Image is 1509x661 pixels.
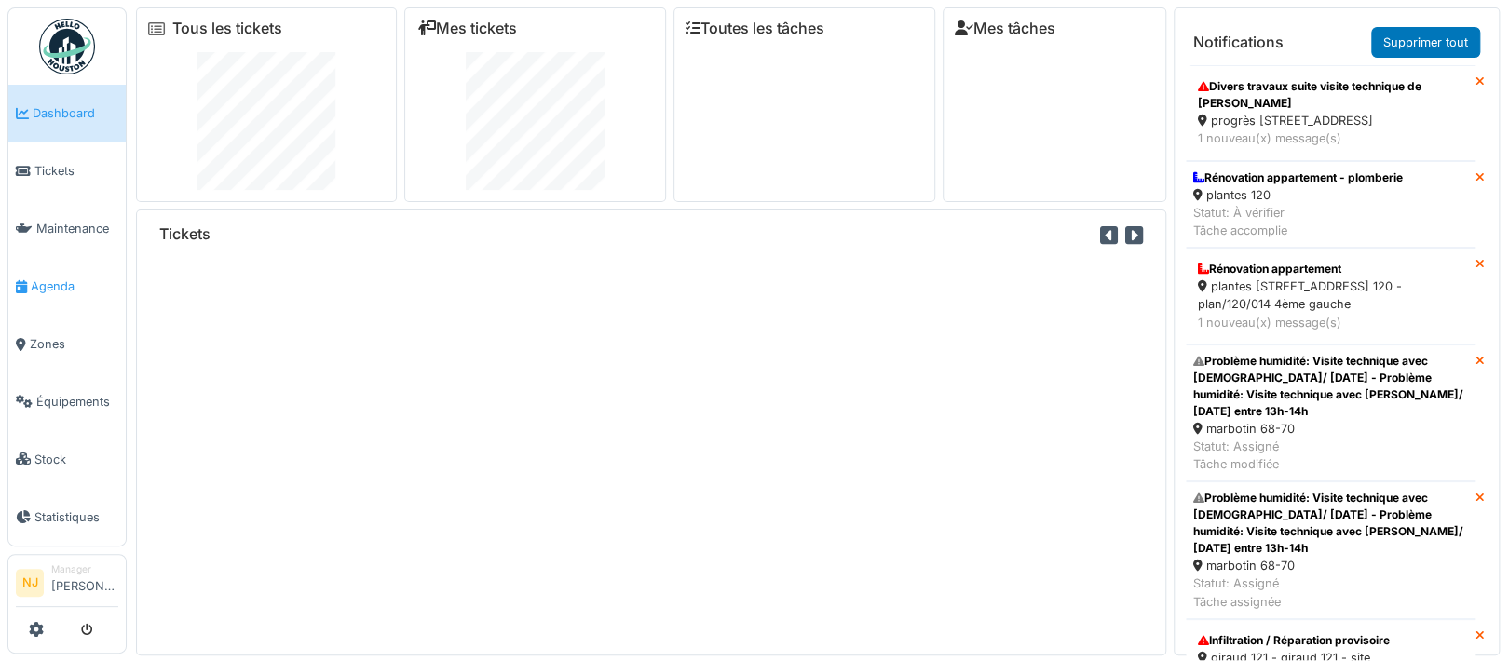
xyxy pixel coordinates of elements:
a: Rénovation appartement - plomberie plantes 120 Statut: À vérifierTâche accomplie [1186,161,1475,249]
h6: Notifications [1193,34,1284,51]
div: Infiltration / Réparation provisoire [1198,632,1463,649]
a: Mes tickets [416,20,516,37]
div: 1 nouveau(x) message(s) [1198,314,1463,331]
span: Dashboard [33,104,118,122]
a: Équipements [8,373,126,431]
div: marbotin 68-70 [1193,420,1468,438]
div: Rénovation appartement [1198,261,1463,277]
a: Divers travaux suite visite technique de [PERSON_NAME] progrès [STREET_ADDRESS] 1 nouveau(x) mess... [1186,65,1475,160]
a: Stock [8,430,126,488]
div: plantes [STREET_ADDRESS] 120 - plan/120/014 4ème gauche [1198,277,1463,313]
img: Badge_color-CXgf-gQk.svg [39,19,95,74]
div: Manager [51,562,118,576]
a: Problème humidité: Visite technique avec [DEMOGRAPHIC_DATA]/ [DATE] - Problème humidité: Visite t... [1186,344,1475,482]
a: Toutes les tâches [686,20,824,37]
div: Statut: Assigné Tâche modifiée [1193,438,1468,473]
div: Divers travaux suite visite technique de [PERSON_NAME] [1198,78,1463,112]
div: 1 nouveau(x) message(s) [1198,129,1463,147]
a: Dashboard [8,85,126,142]
span: Agenda [31,277,118,295]
span: Stock [34,451,118,468]
a: Statistiques [8,488,126,546]
div: Statut: À vérifier Tâche accomplie [1193,204,1403,239]
a: NJ Manager[PERSON_NAME] [16,562,118,607]
span: Tickets [34,162,118,180]
span: Équipements [36,393,118,411]
span: Statistiques [34,508,118,526]
a: Agenda [8,258,126,316]
span: Maintenance [36,220,118,237]
a: Mes tâches [955,20,1055,37]
li: [PERSON_NAME] [51,562,118,602]
a: Rénovation appartement plantes [STREET_ADDRESS] 120 - plan/120/014 4ème gauche 1 nouveau(x) messa... [1186,248,1475,344]
a: Supprimer tout [1371,27,1480,58]
a: Maintenance [8,200,126,258]
div: plantes 120 [1193,186,1403,204]
div: marbotin 68-70 [1193,557,1468,574]
span: Zones [30,335,118,353]
div: Problème humidité: Visite technique avec [DEMOGRAPHIC_DATA]/ [DATE] - Problème humidité: Visite t... [1193,490,1468,557]
a: Tous les tickets [172,20,282,37]
li: NJ [16,569,44,597]
div: Rénovation appartement - plomberie [1193,169,1403,186]
a: Zones [8,316,126,373]
h6: Tickets [159,225,211,243]
a: Problème humidité: Visite technique avec [DEMOGRAPHIC_DATA]/ [DATE] - Problème humidité: Visite t... [1186,481,1475,619]
div: progrès [STREET_ADDRESS] [1198,112,1463,129]
a: Tickets [8,142,126,200]
div: Statut: Assigné Tâche assignée [1193,574,1468,610]
div: Problème humidité: Visite technique avec [DEMOGRAPHIC_DATA]/ [DATE] - Problème humidité: Visite t... [1193,353,1468,420]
